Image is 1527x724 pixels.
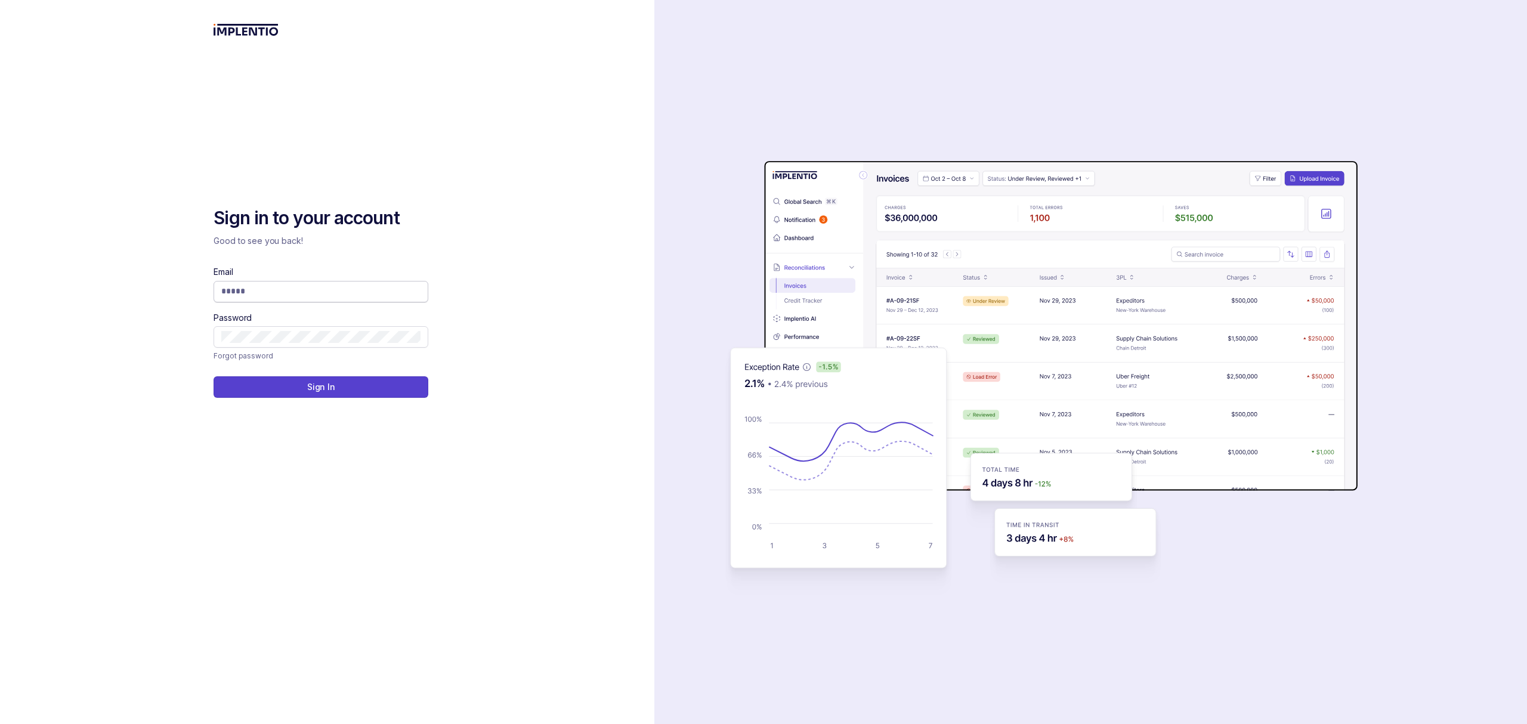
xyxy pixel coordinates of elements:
[214,206,428,230] h2: Sign in to your account
[214,350,273,362] p: Forgot password
[214,376,428,398] button: Sign In
[214,312,252,324] label: Password
[214,266,233,278] label: Email
[214,24,279,36] img: logo
[214,350,273,362] a: Link Forgot password
[214,235,428,247] p: Good to see you back!
[307,381,335,393] p: Sign In
[688,123,1362,601] img: signin-background.svg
